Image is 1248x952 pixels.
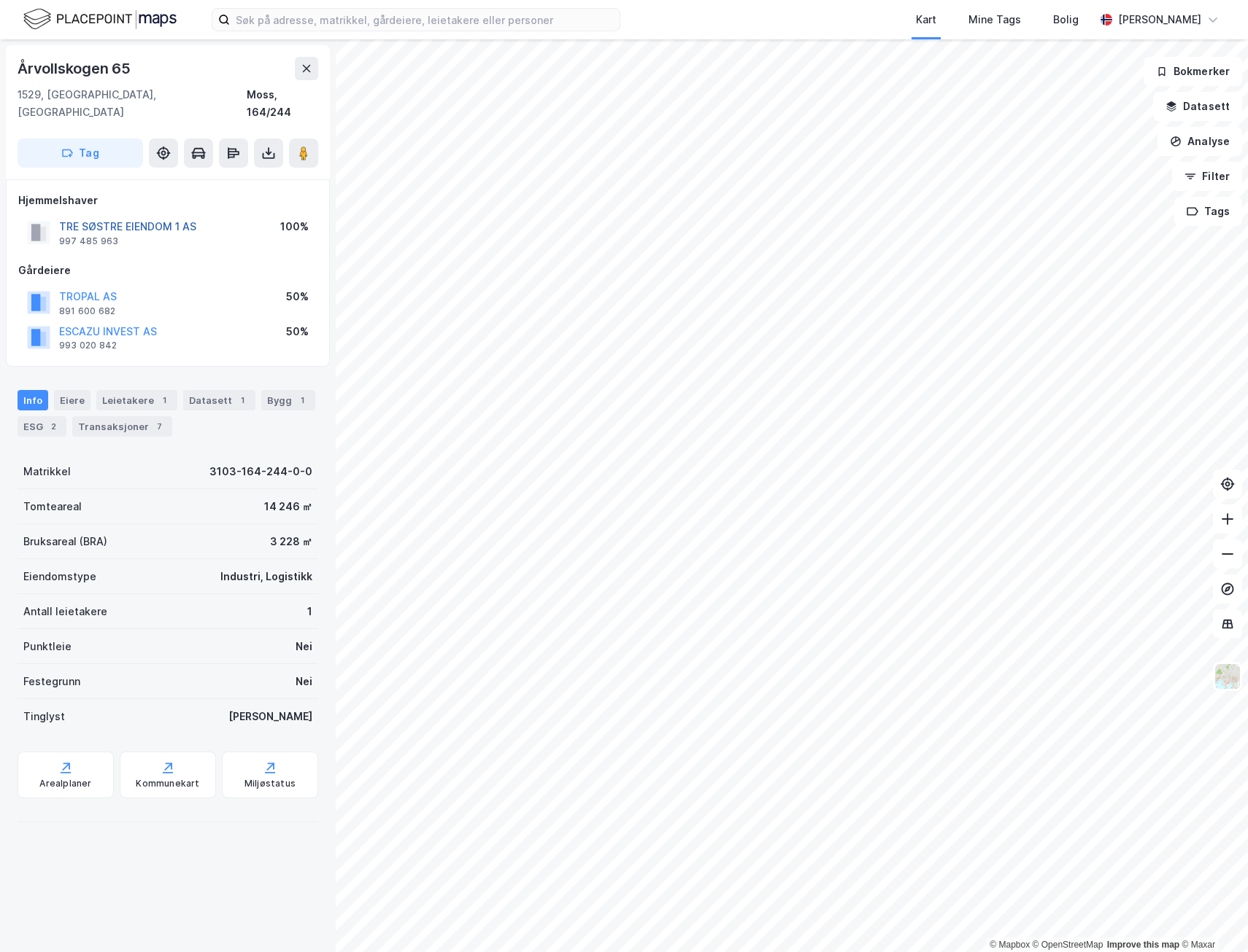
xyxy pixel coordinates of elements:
div: Punktleie [23,638,72,655]
div: Kart [916,11,936,28]
div: [PERSON_NAME] [228,708,312,725]
div: 1 [307,603,312,620]
div: Mine Tags [968,11,1021,28]
div: 2 [46,419,61,434]
div: 1529, [GEOGRAPHIC_DATA], [GEOGRAPHIC_DATA] [18,86,247,121]
input: Søk på adresse, matrikkel, gårdeiere, leietakere eller personer [230,9,620,31]
div: Industri, Logistikk [220,568,312,585]
div: Bruksareal (BRA) [23,533,107,550]
div: 50% [286,323,309,340]
div: 1 [157,393,172,407]
div: Matrikkel [23,463,71,480]
button: Filter [1172,162,1242,191]
div: Eiendomstype [23,568,96,585]
div: Nei [296,638,312,655]
div: 14 246 ㎡ [264,498,312,515]
img: Z [1214,663,1241,690]
div: 993 020 842 [59,340,117,351]
div: 1 [235,393,250,407]
div: Datasett [183,390,255,410]
div: 7 [152,419,166,434]
div: 1 [295,393,309,407]
div: Gårdeiere [18,262,317,279]
div: [PERSON_NAME] [1118,11,1201,28]
button: Datasett [1153,92,1242,121]
div: Antall leietakere [23,603,107,620]
div: 3103-164-244-0-0 [209,463,312,480]
div: Bolig [1053,11,1079,28]
div: 3 228 ㎡ [270,533,312,550]
div: Arealplaner [39,778,91,789]
button: Bokmerker [1144,57,1242,86]
div: Kommunekart [136,778,199,789]
div: Årvollskogen 65 [18,57,134,80]
div: Miljøstatus [244,778,296,789]
div: Transaksjoner [72,416,172,437]
div: Leietakere [96,390,177,410]
div: 891 600 682 [59,305,115,317]
div: Bygg [261,390,315,410]
div: 997 485 963 [59,235,118,247]
div: Tomteareal [23,498,82,515]
div: Hjemmelshaver [18,192,317,209]
div: 50% [286,288,309,305]
div: Info [18,390,48,410]
button: Tag [18,138,143,168]
a: Improve this map [1107,940,1179,950]
div: Moss, 164/244 [247,86,318,121]
div: Tinglyst [23,708,65,725]
button: Tags [1174,197,1242,226]
button: Analyse [1158,127,1242,156]
div: Eiere [54,390,90,410]
iframe: Chat Widget [1175,882,1248,952]
a: Mapbox [990,940,1030,950]
div: ESG [18,416,66,437]
a: OpenStreetMap [1033,940,1103,950]
div: Festegrunn [23,673,80,690]
img: logo.f888ab2527a4732fd821a326f86c7f29.svg [23,7,177,32]
div: 100% [280,218,309,235]
div: Nei [296,673,312,690]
